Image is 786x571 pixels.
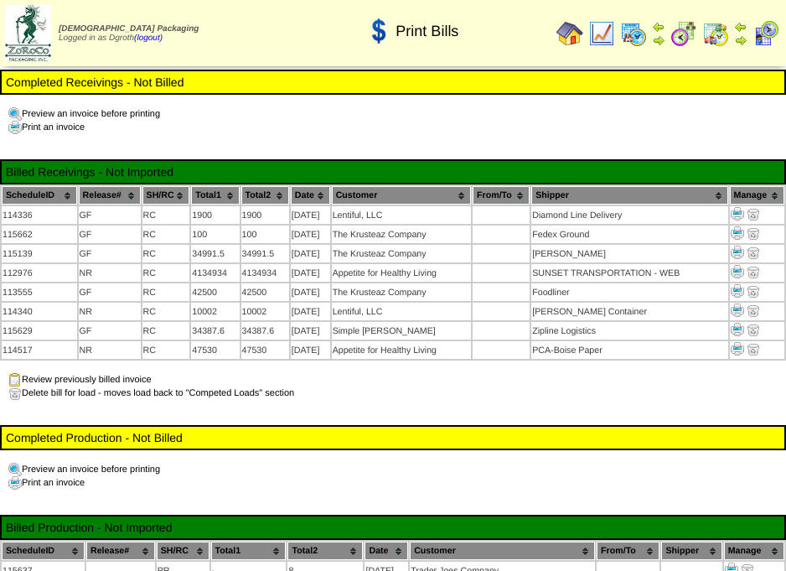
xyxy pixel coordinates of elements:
td: The Krusteaz Company [332,226,471,243]
th: Shipper [661,542,721,560]
td: Lentiful, LLC [332,206,471,224]
td: RC [142,245,190,262]
th: From/To [473,186,530,205]
td: 100 [241,226,289,243]
th: Total2 [241,186,289,205]
img: Print [731,284,744,298]
img: delete.gif [747,265,760,278]
td: 1900 [241,206,289,224]
th: Release# [86,542,155,560]
td: [DATE] [291,341,330,359]
th: Manage [730,186,784,205]
td: [DATE] [291,206,330,224]
td: 114336 [2,206,77,224]
th: Shipper [531,186,727,205]
img: calendarblend.gif [670,20,697,47]
th: Total2 [287,542,363,560]
td: 34991.5 [241,245,289,262]
img: preview.gif [8,463,22,476]
td: RC [142,206,190,224]
td: 4134934 [241,264,289,282]
th: Total1 [211,542,287,560]
td: NR [79,264,141,282]
td: 114517 [2,341,77,359]
img: Print [731,304,744,317]
td: 34387.6 [191,322,239,340]
td: SUNSET TRANSPORTATION - WEB [531,264,727,282]
td: 100 [191,226,239,243]
td: Zipline Logistics [531,322,727,340]
td: RC [142,303,190,320]
img: zoroco-logo-small.webp [5,5,51,61]
img: delete.gif [747,342,760,356]
img: delete.gif [747,207,760,221]
img: arrowleft.gif [734,20,747,34]
img: print.gif [8,476,22,490]
img: Print [731,265,744,278]
th: Date [291,186,330,205]
td: 34387.6 [241,322,289,340]
td: [DATE] [291,264,330,282]
span: Logged in as Dgroth [59,24,199,43]
th: Date [365,542,408,560]
img: print.gif [8,121,22,134]
img: delete.gif [747,284,760,298]
span: Print Bills [396,23,458,40]
img: Print [731,342,744,356]
td: 115139 [2,245,77,262]
td: The Krusteaz Company [332,283,471,301]
img: delete.gif [8,387,22,400]
img: arrowright.gif [652,34,665,47]
td: 10002 [191,303,239,320]
td: 4134934 [191,264,239,282]
th: Release# [79,186,141,205]
td: 113555 [2,283,77,301]
td: GF [79,245,141,262]
td: 112976 [2,264,77,282]
td: 115629 [2,322,77,340]
td: NR [79,303,141,320]
td: RC [142,341,190,359]
td: GF [79,226,141,243]
td: [DATE] [291,283,330,301]
td: 114340 [2,303,77,320]
img: calendarinout.gif [702,20,729,47]
td: Billed Production - Not Imported [5,520,781,535]
td: 42500 [241,283,289,301]
td: RC [142,226,190,243]
img: Print [731,246,744,259]
td: Appetite for Healthy Living [332,264,471,282]
th: ScheduleID [2,186,77,205]
img: Print [731,226,744,240]
img: Print [731,323,744,336]
th: Total1 [191,186,239,205]
td: Billed Receivings - Not Imported [5,164,781,179]
td: 47530 [241,341,289,359]
td: Completed Receivings - Not Billed [5,75,781,90]
img: delete.gif [747,226,760,240]
td: Foodliner [531,283,727,301]
td: [DATE] [291,303,330,320]
img: delete.gif [747,304,760,317]
img: arrowleft.gif [652,20,665,34]
td: GF [79,283,141,301]
td: RC [142,322,190,340]
td: The Krusteaz Company [332,245,471,262]
td: GF [79,322,141,340]
td: 115662 [2,226,77,243]
td: Diamond Line Delivery [531,206,727,224]
td: 34991.5 [191,245,239,262]
td: RC [142,264,190,282]
td: [DATE] [291,226,330,243]
td: [PERSON_NAME] [531,245,727,262]
th: Manage [724,542,784,560]
img: delete.gif [747,246,760,259]
span: [DEMOGRAPHIC_DATA] Packaging [59,24,199,34]
td: GF [79,206,141,224]
th: Customer [332,186,471,205]
td: 47530 [191,341,239,359]
td: Completed Production - Not Billed [5,430,781,445]
td: Appetite for Healthy Living [332,341,471,359]
td: [DATE] [291,245,330,262]
th: ScheduleID [2,542,85,560]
